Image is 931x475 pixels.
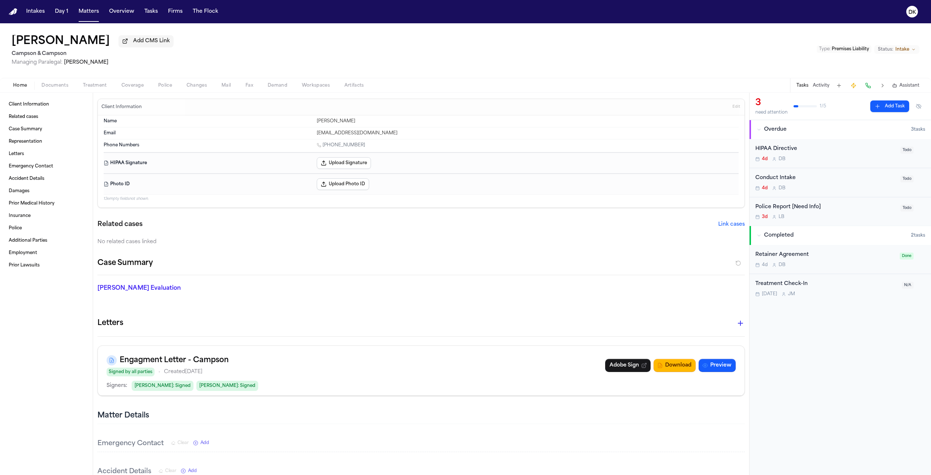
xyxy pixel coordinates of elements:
[107,368,155,376] span: Signed by all parties
[83,83,107,88] span: Treatment
[188,468,197,474] span: Add
[177,440,189,446] span: Clear
[6,173,87,185] a: Accident Details
[6,99,87,110] a: Client Information
[605,359,651,372] a: Adobe Sign
[6,148,87,160] a: Letters
[730,101,742,113] button: Edit
[165,468,176,474] span: Clear
[12,35,110,48] h1: [PERSON_NAME]
[6,161,87,172] a: Emergency Contact
[119,35,173,47] button: Add CMS Link
[200,440,209,446] span: Add
[317,178,369,190] button: Upload Photo ID
[755,110,788,115] div: need attention
[6,123,87,135] a: Case Summary
[779,214,784,220] span: L B
[6,235,87,246] a: Additional Parties
[817,45,871,53] button: Edit Type: Premises Liability
[819,47,831,51] span: Type :
[788,291,795,297] span: J M
[104,118,312,124] dt: Name
[52,5,71,18] button: Day 1
[895,47,909,52] span: Intake
[76,5,102,18] button: Matters
[158,83,172,88] span: Police
[6,198,87,209] a: Prior Medical History
[832,47,869,51] span: Premises Liability
[41,83,68,88] span: Documents
[755,174,896,182] div: Conduct Intake
[104,130,312,136] dt: Email
[159,468,176,474] button: Clear Accident Details
[317,118,739,124] div: [PERSON_NAME]
[902,282,914,289] span: N/A
[750,168,931,197] div: Open task: Conduct Intake
[750,120,931,139] button: Overdue3tasks
[755,97,788,109] div: 3
[221,83,231,88] span: Mail
[104,142,139,148] span: Phone Numbers
[12,60,63,65] span: Managing Paralegal:
[97,238,745,246] div: No related cases linked
[97,439,164,449] h3: Emergency Contact
[190,5,221,18] a: The Flock
[762,262,768,268] span: 4d
[9,8,17,15] img: Finch Logo
[6,210,87,222] a: Insurance
[141,5,161,18] button: Tasks
[302,83,330,88] span: Workspaces
[779,185,786,191] span: D B
[106,5,137,18] button: Overview
[317,130,739,136] div: [EMAIL_ADDRESS][DOMAIN_NAME]
[6,185,87,197] a: Damages
[878,47,893,52] span: Status:
[187,83,207,88] span: Changes
[6,111,87,123] a: Related cases
[6,222,87,234] a: Police
[912,100,925,112] button: Hide completed tasks (⌘⇧H)
[762,214,768,220] span: 3d
[699,359,736,372] button: Preview
[750,197,931,226] div: Open task: Police Report [Need Info]
[834,80,844,91] button: Add Task
[6,260,87,271] a: Prior Lawsuits
[750,139,931,168] div: Open task: HIPAA Directive
[165,5,185,18] button: Firms
[97,219,143,230] h2: Related cases
[317,142,365,148] a: Call 1 (518) 937-1079
[874,45,919,54] button: Change status from Intake
[796,83,808,88] button: Tasks
[750,226,931,245] button: Completed2tasks
[97,257,153,269] h2: Case Summary
[762,185,768,191] span: 4d
[892,83,919,88] button: Assistant
[245,83,253,88] span: Fax
[6,247,87,259] a: Employment
[764,232,794,239] span: Completed
[750,245,931,274] div: Open task: Retainer Agreement
[755,251,895,259] div: Retainer Agreement
[911,233,925,238] span: 2 task s
[12,50,173,58] h2: Campson & Campson
[900,205,914,211] span: Todo
[863,80,873,91] button: Make a Call
[268,83,287,88] span: Demand
[718,221,745,228] button: Link cases
[100,104,143,110] h3: Client Information
[181,468,197,474] button: Add New
[779,156,786,162] span: D B
[317,157,371,169] button: Upload Signature
[870,100,909,112] button: Add Task
[193,440,209,446] button: Add New
[755,145,896,153] div: HIPAA Directive
[732,104,740,110] span: Edit
[121,83,144,88] span: Coverage
[13,83,27,88] span: Home
[6,136,87,147] a: Representation
[899,83,919,88] span: Assistant
[23,5,48,18] a: Intakes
